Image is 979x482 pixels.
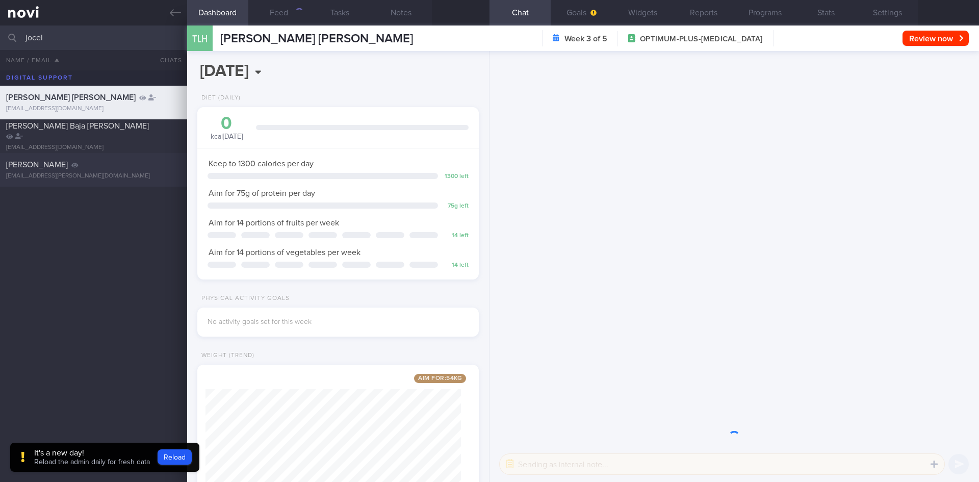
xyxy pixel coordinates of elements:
div: 14 left [443,262,469,269]
span: Keep to 1300 calories per day [209,160,314,168]
span: [PERSON_NAME] [PERSON_NAME] [6,93,136,102]
button: Review now [903,31,969,46]
span: Aim for 14 portions of fruits per week [209,219,339,227]
strong: Week 3 of 5 [564,34,607,44]
div: 1300 left [443,173,469,181]
div: It's a new day! [34,448,150,458]
div: Physical Activity Goals [197,295,290,302]
div: Weight (Trend) [197,352,254,360]
div: [EMAIL_ADDRESS][DOMAIN_NAME] [6,144,181,151]
div: kcal [DATE] [208,115,246,142]
div: 14 left [443,232,469,240]
div: [EMAIL_ADDRESS][PERSON_NAME][DOMAIN_NAME] [6,172,181,180]
span: [PERSON_NAME] Baja [PERSON_NAME] [6,122,149,130]
span: [PERSON_NAME] [PERSON_NAME] [220,33,413,45]
div: TLH [185,19,215,59]
span: Aim for: 54 kg [414,374,466,383]
button: Chats [146,50,187,70]
div: Diet (Daily) [197,94,241,102]
span: Aim for 14 portions of vegetables per week [209,248,360,257]
div: 0 [208,115,246,133]
span: Aim for 75g of protein per day [209,189,315,197]
span: OPTIMUM-PLUS-[MEDICAL_DATA] [640,34,762,44]
span: Reload the admin daily for fresh data [34,459,150,466]
button: Reload [158,449,192,465]
div: 75 g left [443,202,469,210]
div: No activity goals set for this week [208,318,469,327]
div: [EMAIL_ADDRESS][DOMAIN_NAME] [6,105,181,113]
span: [PERSON_NAME] [6,161,68,169]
